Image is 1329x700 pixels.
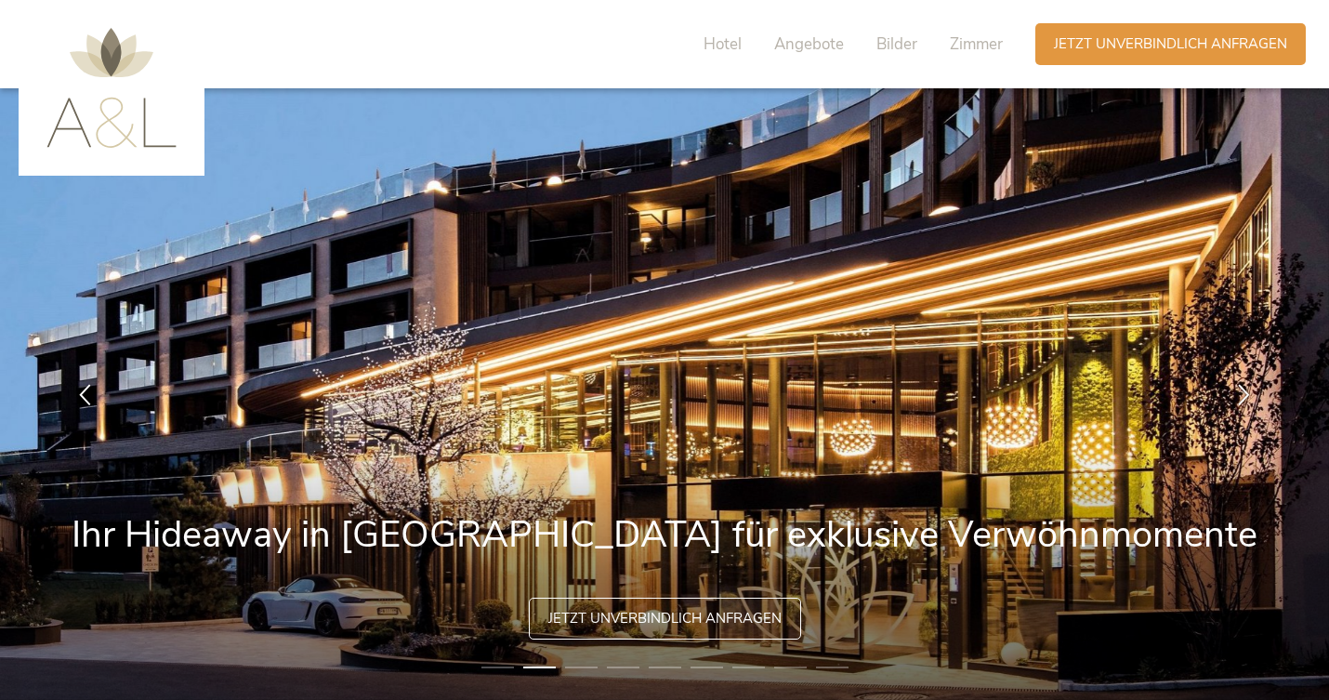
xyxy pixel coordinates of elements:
[774,33,844,55] span: Angebote
[548,609,782,628] span: Jetzt unverbindlich anfragen
[1054,34,1287,54] span: Jetzt unverbindlich anfragen
[704,33,742,55] span: Hotel
[876,33,917,55] span: Bilder
[950,33,1003,55] span: Zimmer
[46,28,177,148] img: AMONTI & LUNARIS Wellnessresort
